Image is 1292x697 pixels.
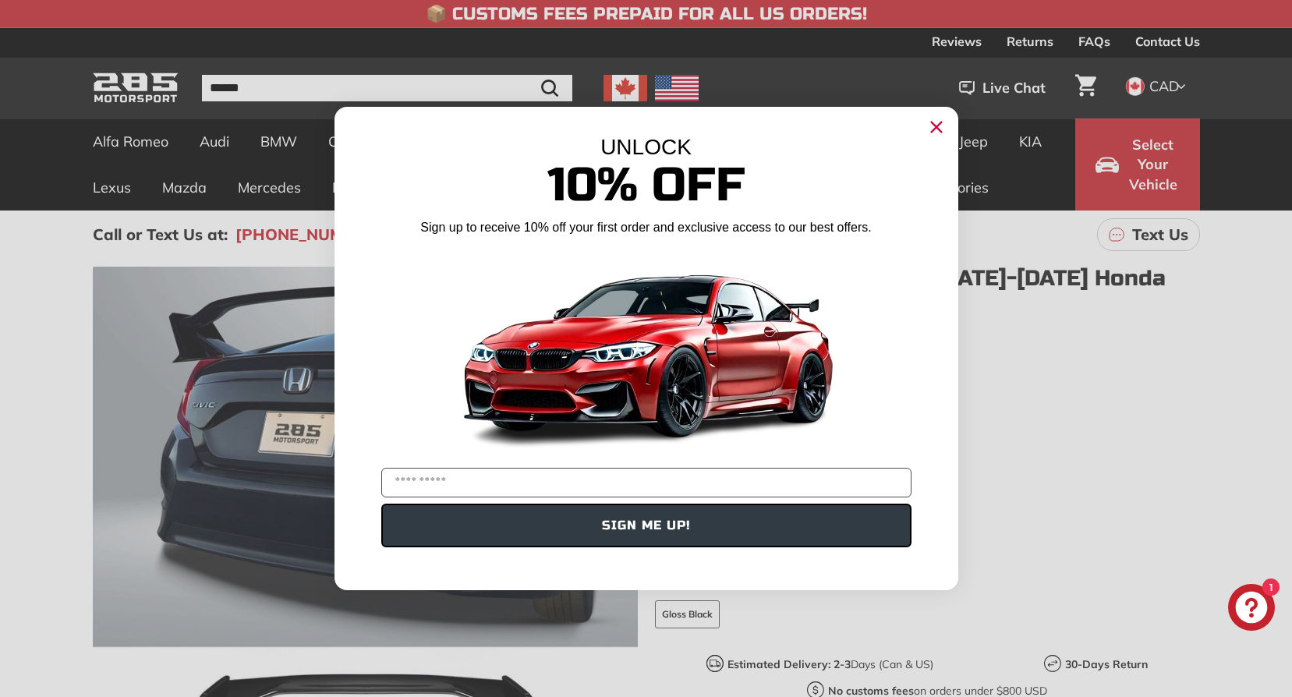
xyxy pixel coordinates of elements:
[451,242,841,462] img: Banner showing BMW 4 Series Body kit
[600,135,692,159] span: UNLOCK
[547,157,745,214] span: 10% Off
[420,221,871,234] span: Sign up to receive 10% off your first order and exclusive access to our best offers.
[381,504,911,547] button: SIGN ME UP!
[1223,584,1280,635] inbox-online-store-chat: Shopify online store chat
[381,468,911,497] input: YOUR EMAIL
[924,115,949,140] button: Close dialog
